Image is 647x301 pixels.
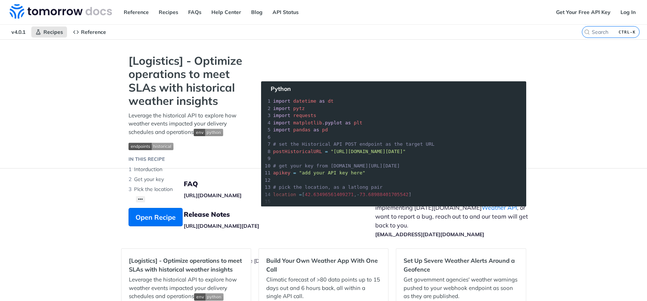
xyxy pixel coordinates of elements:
li: Get your key [129,174,246,184]
a: FAQs [184,7,205,18]
span: Expand image [129,142,246,150]
h2: Set Up Severe Weather Alerts Around a Geofence [404,256,518,274]
h2: [Logistics] - Optimize operations to meet SLAs with historical weather insights [129,256,243,274]
a: Log In [616,7,640,18]
li: Intorduction [129,164,246,174]
button: Open Recipe [129,208,183,226]
span: Recipes [43,29,63,35]
svg: Search [584,29,590,35]
div: IN THIS RECIPE [129,156,165,163]
p: Leverage the historical API to explore how weather events impacted your delivery schedules and op... [129,111,246,137]
a: Recipes [31,26,67,38]
span: Open Recipe [136,212,176,222]
span: Expand image [194,128,223,135]
p: Climatic forecast of >80 data points up to 15 days out and 6 hours back, all within a single API ... [266,276,381,301]
a: Reference [120,7,153,18]
li: Pick the location [129,184,246,194]
a: API Status [268,7,303,18]
a: Recipes [155,7,182,18]
img: env [194,293,224,301]
h2: Build Your Own Weather App With One Call [266,256,381,274]
span: v4.0.1 [7,26,29,38]
a: Blog [247,7,267,18]
p: Get government agencies' weather warnings pushed to your webhook endpoint as soon as they are pub... [404,276,518,301]
span: Expand image [194,293,224,300]
strong: [Logistics] - Optimize operations to meet SLAs with historical weather insights [129,54,246,108]
img: Tomorrow.io Weather API Docs [10,4,112,19]
kbd: CTRL-K [617,28,637,36]
a: Get Your Free API Key [552,7,615,18]
a: Reference [69,26,110,38]
span: Reference [81,29,106,35]
img: env [194,129,223,136]
a: Help Center [207,7,245,18]
p: Leverage the historical API to explore how weather events impacted your delivery schedules and op... [129,276,243,301]
img: endpoint [129,143,173,150]
button: ••• [136,196,145,202]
